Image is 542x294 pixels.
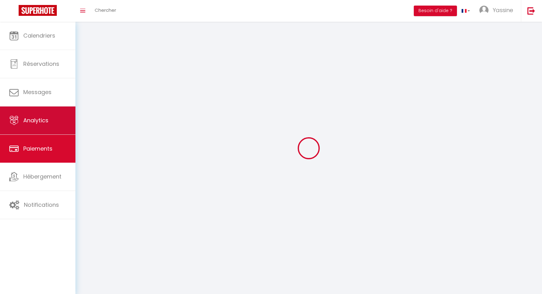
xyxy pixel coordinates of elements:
span: Hébergement [23,173,61,180]
span: Yassine [493,6,513,14]
span: Réservations [23,60,59,68]
span: Paiements [23,145,52,152]
span: Calendriers [23,32,55,39]
img: Super Booking [19,5,57,16]
span: Analytics [23,116,48,124]
span: Chercher [95,7,116,13]
img: logout [527,7,535,15]
span: Notifications [24,201,59,209]
button: Besoin d'aide ? [414,6,457,16]
span: Messages [23,88,52,96]
img: ... [479,6,489,15]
